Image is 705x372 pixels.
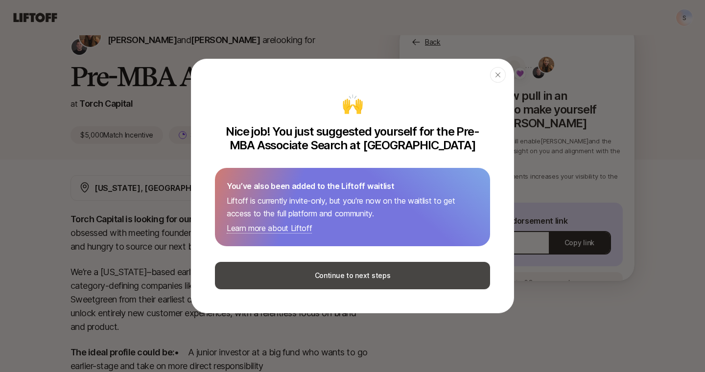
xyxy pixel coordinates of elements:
[215,125,490,152] p: Nice job! You just suggested yourself for the Pre-MBA Associate Search at [GEOGRAPHIC_DATA]
[342,91,364,117] div: 🙌
[227,180,478,192] p: You’ve also been added to the Liftoff waitlist
[215,262,490,289] button: Continue to next steps
[227,223,312,233] a: Learn more about Liftoff
[227,194,478,220] p: Liftoff is currently invite-only, but you're now on the waitlist to get access to the full platfo...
